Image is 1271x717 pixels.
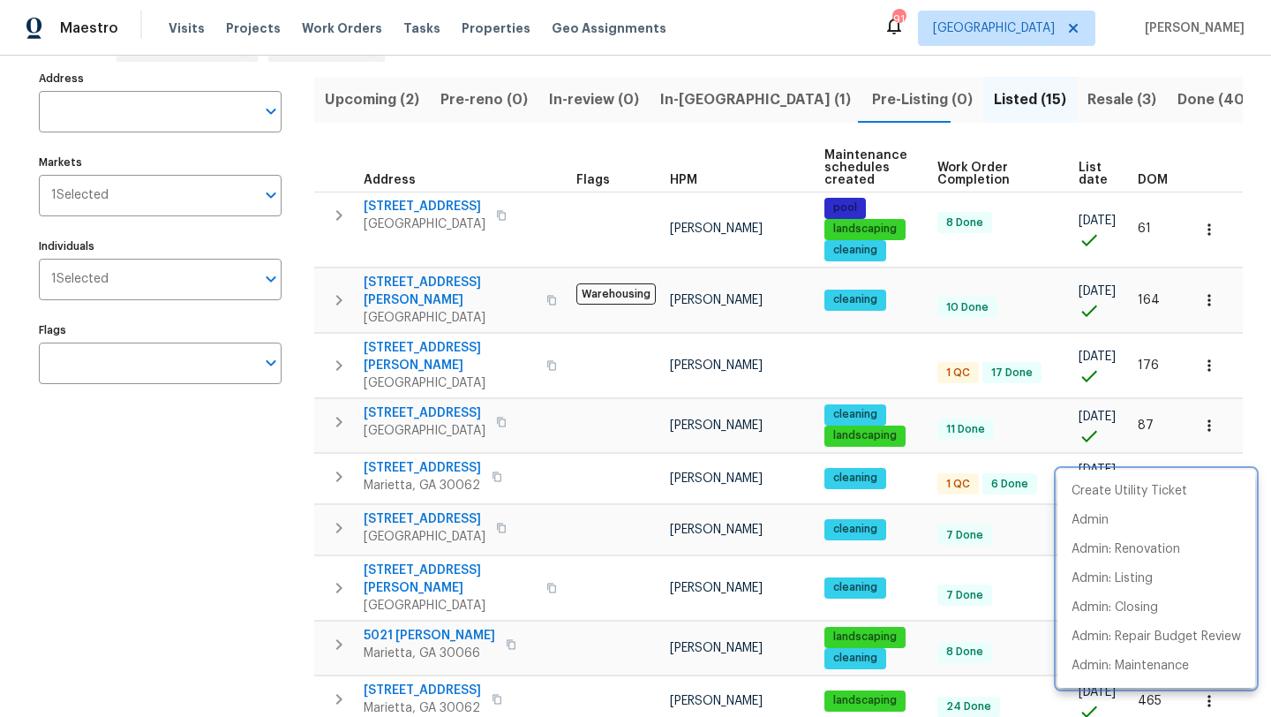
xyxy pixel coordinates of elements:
[1072,540,1180,559] p: Admin: Renovation
[1072,628,1241,646] p: Admin: Repair Budget Review
[1072,599,1158,617] p: Admin: Closing
[1072,570,1153,588] p: Admin: Listing
[1072,511,1109,530] p: Admin
[1072,657,1189,675] p: Admin: Maintenance
[1072,482,1187,501] p: Create Utility Ticket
